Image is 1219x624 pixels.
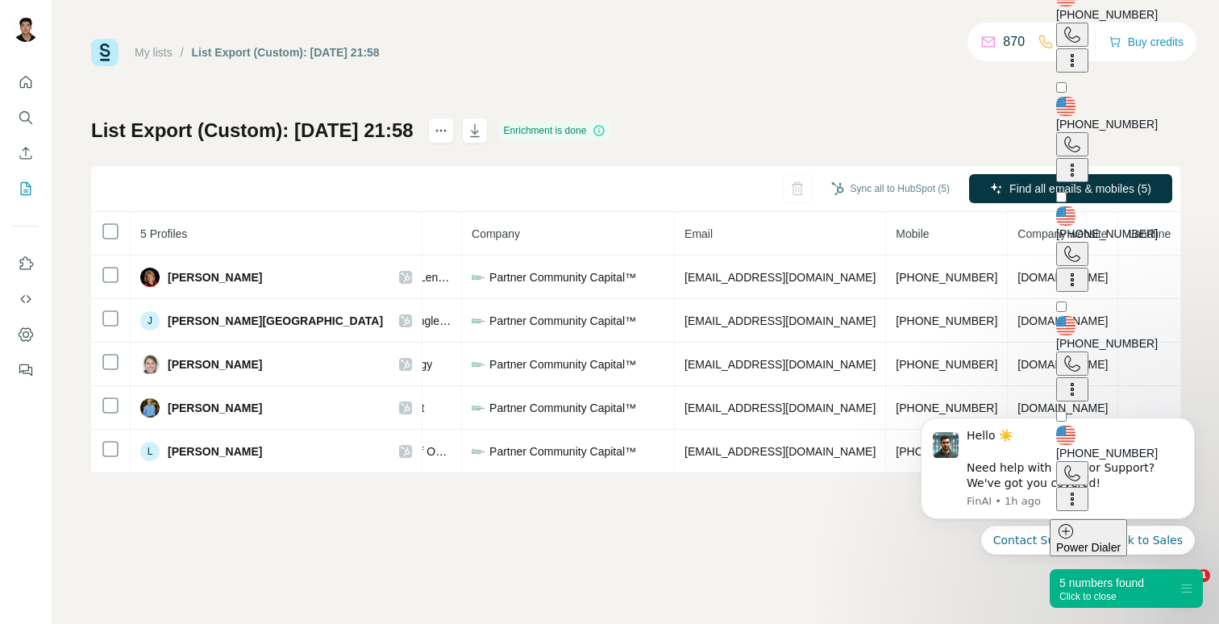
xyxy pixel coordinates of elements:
span: Find all emails & mobiles (5) [1009,181,1151,197]
span: 5 Profiles [140,227,187,240]
span: Company website [1017,227,1107,240]
span: [PERSON_NAME] [168,269,262,285]
span: [PERSON_NAME] [168,443,262,460]
span: [PERSON_NAME] [168,356,262,372]
span: [EMAIL_ADDRESS][DOMAIN_NAME] [684,401,876,414]
button: Use Surfe API [13,285,39,314]
button: Use Surfe on LinkedIn [13,249,39,278]
span: Partner Community Capital™ [489,400,636,416]
img: company-logo [472,358,485,371]
span: Partner Community Capital™ [489,443,636,460]
div: L [140,442,160,461]
span: [DOMAIN_NAME] [1017,314,1108,327]
button: Quick start [13,68,39,97]
h1: List Export (Custom): [DATE] 21:58 [91,118,414,144]
span: [PERSON_NAME][GEOGRAPHIC_DATA] [168,313,383,329]
span: [PHONE_NUMBER] [896,314,997,327]
span: Mobile [896,227,929,240]
span: Partner Community Capital™ [489,269,636,285]
span: [PHONE_NUMBER] [896,401,997,414]
span: Company [472,227,520,240]
img: company-logo [472,401,485,414]
button: Dashboard [13,320,39,349]
button: Enrich CSV [13,139,39,168]
span: [PHONE_NUMBER] [896,358,997,371]
img: company-logo [472,445,485,458]
button: Search [13,103,39,132]
img: Avatar [140,268,160,287]
img: Surfe Logo [91,39,119,66]
button: actions [428,118,454,144]
span: [DOMAIN_NAME] [1017,358,1108,371]
span: [EMAIL_ADDRESS][DOMAIN_NAME] [684,314,876,327]
img: Avatar [13,16,39,42]
a: My lists [135,46,173,59]
img: Avatar [140,355,160,374]
span: [PERSON_NAME] [168,400,262,416]
span: [DOMAIN_NAME] [1017,271,1108,284]
div: J [140,311,160,331]
img: company-logo [472,314,485,327]
button: My lists [13,174,39,203]
div: Enrichment is done [499,121,611,140]
span: Partner Community Capital™ [489,356,636,372]
div: List Export (Custom): [DATE] 21:58 [192,44,380,60]
span: Email [684,227,713,240]
span: [EMAIL_ADDRESS][DOMAIN_NAME] [684,358,876,371]
span: [EMAIL_ADDRESS][DOMAIN_NAME] [684,271,876,284]
span: [PHONE_NUMBER] [896,271,997,284]
span: [EMAIL_ADDRESS][DOMAIN_NAME] [684,445,876,458]
button: Feedback [13,356,39,385]
img: company-logo [472,271,485,284]
span: [DOMAIN_NAME] [1017,401,1108,414]
span: Partner Community Capital™ [489,313,636,329]
button: Find all emails & mobiles (5) [969,174,1172,203]
img: Avatar [140,398,160,418]
li: / [181,44,184,60]
button: Sync all to HubSpot (5) [820,177,961,201]
span: 1 [1197,569,1210,582]
iframe: Intercom notifications message [897,403,1219,564]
